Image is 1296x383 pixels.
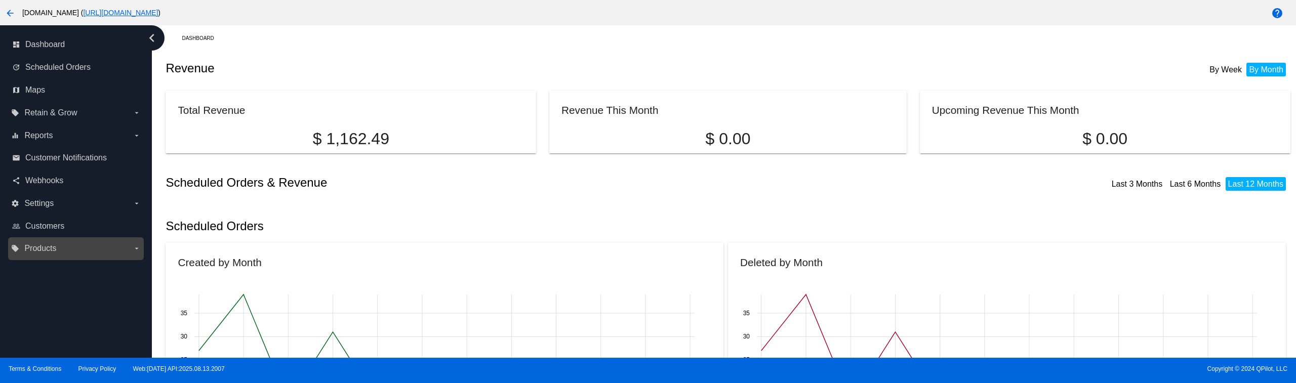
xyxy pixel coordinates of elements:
a: update Scheduled Orders [12,59,141,75]
i: update [12,63,20,71]
i: email [12,154,20,162]
a: Last 6 Months [1170,180,1221,188]
h2: Created by Month [178,257,261,268]
i: chevron_left [144,30,160,46]
a: Web:[DATE] API:2025.08.13.2007 [133,365,225,372]
span: Customers [25,222,64,231]
h2: Revenue This Month [561,104,659,116]
a: Dashboard [182,30,223,46]
text: 30 [743,333,750,341]
a: Terms & Conditions [9,365,61,372]
i: map [12,86,20,94]
span: Retain & Grow [24,108,77,117]
a: [URL][DOMAIN_NAME] [83,9,158,17]
p: $ 0.00 [932,130,1278,148]
text: 25 [181,357,188,364]
i: settings [11,199,19,207]
span: Reports [24,131,53,140]
i: arrow_drop_down [133,199,141,207]
span: Customer Notifications [25,153,107,162]
span: Products [24,244,56,253]
text: 25 [743,357,750,364]
mat-icon: help [1271,7,1283,19]
a: dashboard Dashboard [12,36,141,53]
p: $ 1,162.49 [178,130,524,148]
h2: Deleted by Month [740,257,823,268]
p: $ 0.00 [561,130,895,148]
mat-icon: arrow_back [4,7,16,19]
li: By Month [1246,63,1286,76]
span: Settings [24,199,54,208]
text: 30 [181,333,188,341]
text: 35 [181,310,188,317]
a: email Customer Notifications [12,150,141,166]
i: arrow_drop_down [133,244,141,252]
a: Last 12 Months [1228,180,1283,188]
span: Dashboard [25,40,65,49]
a: Privacy Policy [78,365,116,372]
i: local_offer [11,244,19,252]
i: local_offer [11,109,19,117]
h2: Upcoming Revenue This Month [932,104,1079,116]
i: people_outline [12,222,20,230]
h2: Revenue [166,61,728,75]
li: By Week [1207,63,1244,76]
span: Copyright © 2024 QPilot, LLC [657,365,1287,372]
span: Webhooks [25,176,63,185]
i: arrow_drop_down [133,132,141,140]
i: equalizer [11,132,19,140]
text: 35 [743,310,750,317]
i: dashboard [12,40,20,49]
i: share [12,177,20,185]
a: map Maps [12,82,141,98]
i: arrow_drop_down [133,109,141,117]
h2: Scheduled Orders [166,219,728,233]
h2: Total Revenue [178,104,245,116]
span: Scheduled Orders [25,63,91,72]
a: share Webhooks [12,173,141,189]
a: people_outline Customers [12,218,141,234]
span: Maps [25,86,45,95]
span: [DOMAIN_NAME] ( ) [22,9,160,17]
a: Last 3 Months [1112,180,1163,188]
h2: Scheduled Orders & Revenue [166,176,728,190]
